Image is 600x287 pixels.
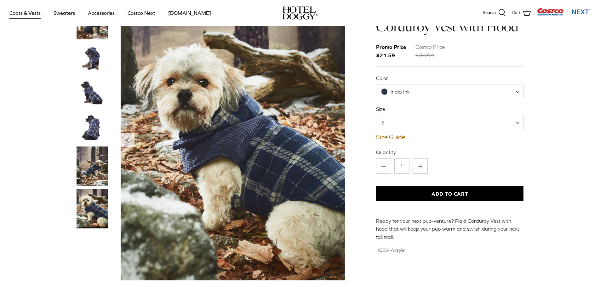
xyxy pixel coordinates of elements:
s: $26.99 [415,52,434,59]
button: Add to Cart [376,186,524,201]
label: Size [376,106,524,112]
button: Previous [121,133,134,147]
a: Cart [512,9,531,17]
a: [DOMAIN_NAME] [163,2,217,24]
span: Search [483,9,496,16]
span: India Ink [376,89,422,95]
span: S [376,115,524,130]
a: Thumbnail Link [77,77,108,109]
a: Size Guide [376,133,524,141]
img: Costco Next [537,8,591,16]
a: Search [483,9,506,17]
a: Thumbnail Link [77,43,108,74]
img: hoteldoggycom [283,6,318,20]
input: Quantity [394,158,409,174]
a: Thumbnail Link [77,146,108,186]
a: Visit Costco Next [537,12,591,17]
a: Thumbnail Link [77,112,108,143]
label: Color [376,75,524,82]
a: hoteldoggy.com hoteldoggycom [283,6,318,20]
a: Accessories [82,2,120,24]
div: Costco Price [415,43,445,51]
div: Promo Price [376,43,406,51]
p: 100% Acrylic [376,246,524,255]
label: Quantity [376,149,524,156]
span: Cart [512,9,521,16]
a: Sweaters [48,2,81,24]
a: Coats & Vests [4,2,46,24]
a: Costco Next [122,2,161,24]
span: S [376,119,397,126]
a: Thumbnail Link [77,189,108,228]
span: $21.59 [376,43,412,60]
span: India Ink [376,84,524,99]
span: India Ink [391,89,410,95]
p: Ready for your next pup-venture? Plaid Corduroy Vest with hood that will keep your pup warm and s... [376,217,524,241]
